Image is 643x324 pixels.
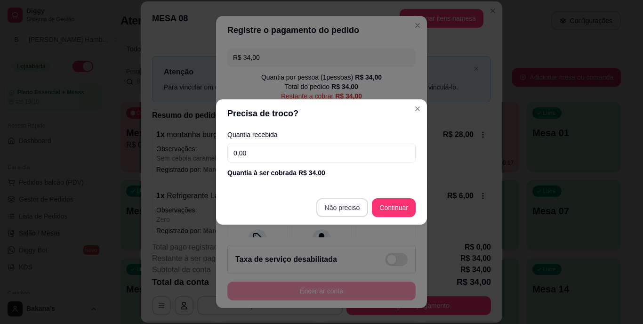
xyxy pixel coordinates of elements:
[372,198,416,217] button: Continuar
[227,168,416,178] div: Quantia à ser cobrada R$ 34,00
[410,101,425,116] button: Close
[316,198,369,217] button: Não preciso
[227,131,416,138] label: Quantia recebida
[216,99,427,128] header: Precisa de troco?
